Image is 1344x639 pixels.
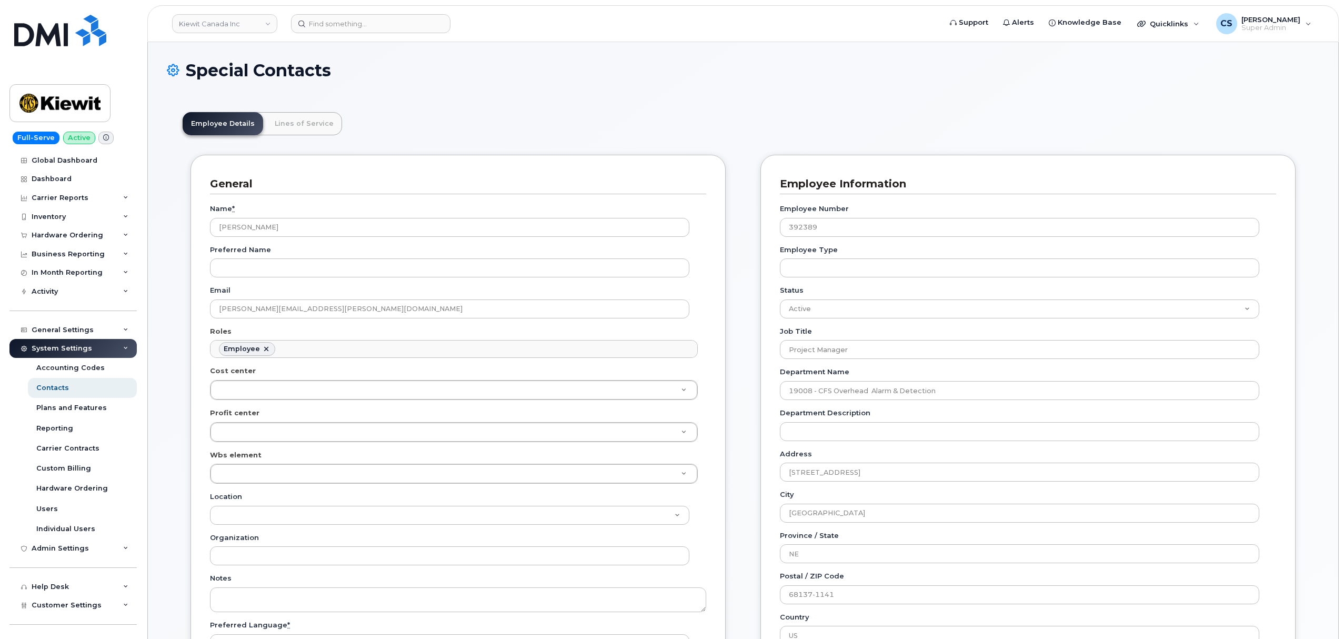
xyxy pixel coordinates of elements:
[780,177,1268,191] h3: Employee Information
[780,408,870,418] label: Department Description
[780,367,849,377] label: Department Name
[287,621,290,629] abbr: required
[210,573,232,583] label: Notes
[210,245,271,255] label: Preferred Name
[780,531,839,541] label: Province / State
[780,326,812,336] label: Job Title
[210,204,235,214] label: Name
[210,177,698,191] h3: General
[232,204,235,213] abbr: required
[780,204,849,214] label: Employee Number
[210,326,232,336] label: Roles
[780,449,812,459] label: Address
[210,408,259,418] label: Profit center
[780,612,809,622] label: Country
[780,490,794,500] label: City
[266,112,342,135] a: Lines of Service
[210,366,256,376] label: Cost center
[183,112,263,135] a: Employee Details
[210,492,242,502] label: Location
[210,620,290,630] label: Preferred Language
[780,285,804,295] label: Status
[210,450,262,460] label: Wbs element
[780,245,838,255] label: Employee Type
[167,61,1319,79] h1: Special Contacts
[210,533,259,543] label: Organization
[210,285,230,295] label: Email
[1298,593,1336,631] iframe: Messenger Launcher
[780,571,844,581] label: Postal / ZIP Code
[224,345,260,353] div: Employee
